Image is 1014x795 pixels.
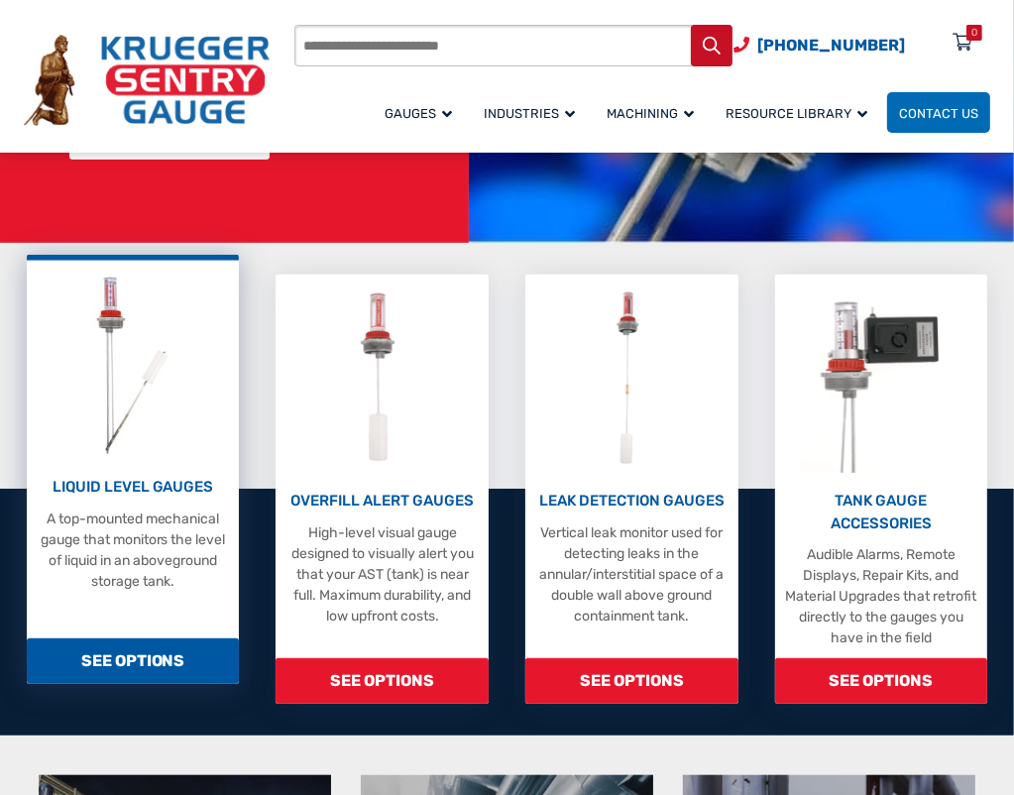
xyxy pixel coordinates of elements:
a: Resource Library [714,89,887,136]
a: Industries [472,89,595,136]
div: 0 [971,25,977,41]
img: Tank Gauge Accessories [801,284,960,473]
p: Vertical leak monitor used for detecting leaks in the annular/interstitial space of a double wall... [535,522,729,626]
span: SEE OPTIONS [27,638,240,684]
img: Leak Detection Gauges [593,284,671,473]
span: Gauges [385,106,452,121]
span: SEE OPTIONS [276,658,489,704]
p: A top-mounted mechanical gauge that monitors the level of liquid in an aboveground storage tank. [37,509,230,592]
p: TANK GAUGE ACCESSORIES [785,490,978,534]
a: Overfill Alert Gauges OVERFILL ALERT GAUGES High-level visual gauge designed to visually alert yo... [276,275,489,704]
img: Overfill Alert Gauges [338,284,426,473]
a: Leak Detection Gauges LEAK DETECTION GAUGES Vertical leak monitor used for detecting leaks in the... [525,275,738,704]
p: LEAK DETECTION GAUGES [535,490,729,512]
a: Liquid Level Gauges LIQUID LEVEL GAUGES A top-mounted mechanical gauge that monitors the level of... [27,255,240,684]
span: SEE OPTIONS [775,658,988,704]
p: OVERFILL ALERT GAUGES [285,490,479,512]
p: Audible Alarms, Remote Displays, Repair Kits, and Material Upgrades that retrofit directly to the... [785,544,978,648]
span: Industries [484,106,575,121]
a: Machining [595,89,714,136]
img: Krueger Sentry Gauge [24,35,270,126]
span: Contact Us [899,106,978,121]
a: Contact Us [887,92,990,133]
span: [PHONE_NUMBER] [757,36,905,55]
a: Phone Number (920) 434-8860 [733,33,905,57]
span: Machining [607,106,694,121]
p: LIQUID LEVEL GAUGES [37,476,230,499]
span: Resource Library [726,106,867,121]
span: SEE OPTIONS [525,658,738,704]
img: Liquid Level Gauges [80,271,185,459]
a: Gauges [373,89,472,136]
p: High-level visual gauge designed to visually alert you that your AST (tank) is near full. Maximum... [285,522,479,626]
a: Tank Gauge Accessories TANK GAUGE ACCESSORIES Audible Alarms, Remote Displays, Repair Kits, and M... [775,275,988,704]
